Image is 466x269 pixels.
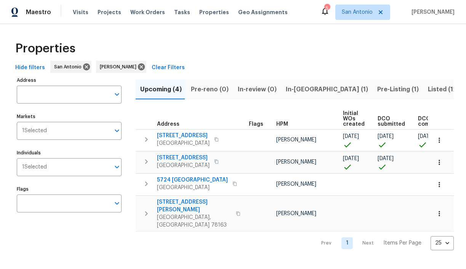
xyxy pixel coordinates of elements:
[157,154,210,162] span: [STREET_ADDRESS]
[378,116,405,127] span: DCO submitted
[324,5,330,12] div: 5
[96,61,146,73] div: [PERSON_NAME]
[22,128,47,134] span: 1 Selected
[191,84,229,95] span: Pre-reno (0)
[343,134,359,139] span: [DATE]
[12,61,48,75] button: Hide filters
[378,156,394,161] span: [DATE]
[249,122,263,127] span: Flags
[54,63,85,71] span: San Antonio
[98,8,121,16] span: Projects
[343,111,365,127] span: Initial WOs created
[276,137,316,143] span: [PERSON_NAME]
[17,187,122,191] label: Flags
[17,78,122,83] label: Address
[286,84,368,95] span: In-[GEOGRAPHIC_DATA] (1)
[15,45,75,52] span: Properties
[157,176,228,184] span: 5724 [GEOGRAPHIC_DATA]
[130,8,165,16] span: Work Orders
[112,162,122,172] button: Open
[157,162,210,169] span: [GEOGRAPHIC_DATA]
[26,8,51,16] span: Maestro
[15,63,45,73] span: Hide filters
[140,84,182,95] span: Upcoming (4)
[418,134,434,139] span: [DATE]
[276,159,316,165] span: [PERSON_NAME]
[377,84,419,95] span: Pre-Listing (1)
[112,89,122,100] button: Open
[112,198,122,209] button: Open
[17,151,122,155] label: Individuals
[157,122,179,127] span: Address
[149,61,188,75] button: Clear Filters
[157,198,231,214] span: [STREET_ADDRESS][PERSON_NAME]
[276,181,316,187] span: [PERSON_NAME]
[73,8,88,16] span: Visits
[157,214,231,229] span: [GEOGRAPHIC_DATA], [GEOGRAPHIC_DATA] 78163
[157,139,210,147] span: [GEOGRAPHIC_DATA]
[157,184,228,191] span: [GEOGRAPHIC_DATA]
[50,61,91,73] div: San Antonio
[408,8,455,16] span: [PERSON_NAME]
[238,84,277,95] span: In-review (0)
[341,237,353,249] a: Goto page 1
[418,116,444,127] span: DCO complete
[343,156,359,161] span: [DATE]
[276,122,288,127] span: HPM
[428,84,459,95] span: Listed (12)
[314,236,454,250] nav: Pagination Navigation
[22,164,47,170] span: 1 Selected
[276,211,316,216] span: [PERSON_NAME]
[157,132,210,139] span: [STREET_ADDRESS]
[199,8,229,16] span: Properties
[112,125,122,136] button: Open
[238,8,288,16] span: Geo Assignments
[431,233,454,253] div: 25
[152,63,185,73] span: Clear Filters
[378,134,394,139] span: [DATE]
[100,63,139,71] span: [PERSON_NAME]
[17,114,122,119] label: Markets
[383,239,421,247] p: Items Per Page
[342,8,373,16] span: San Antonio
[174,10,190,15] span: Tasks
